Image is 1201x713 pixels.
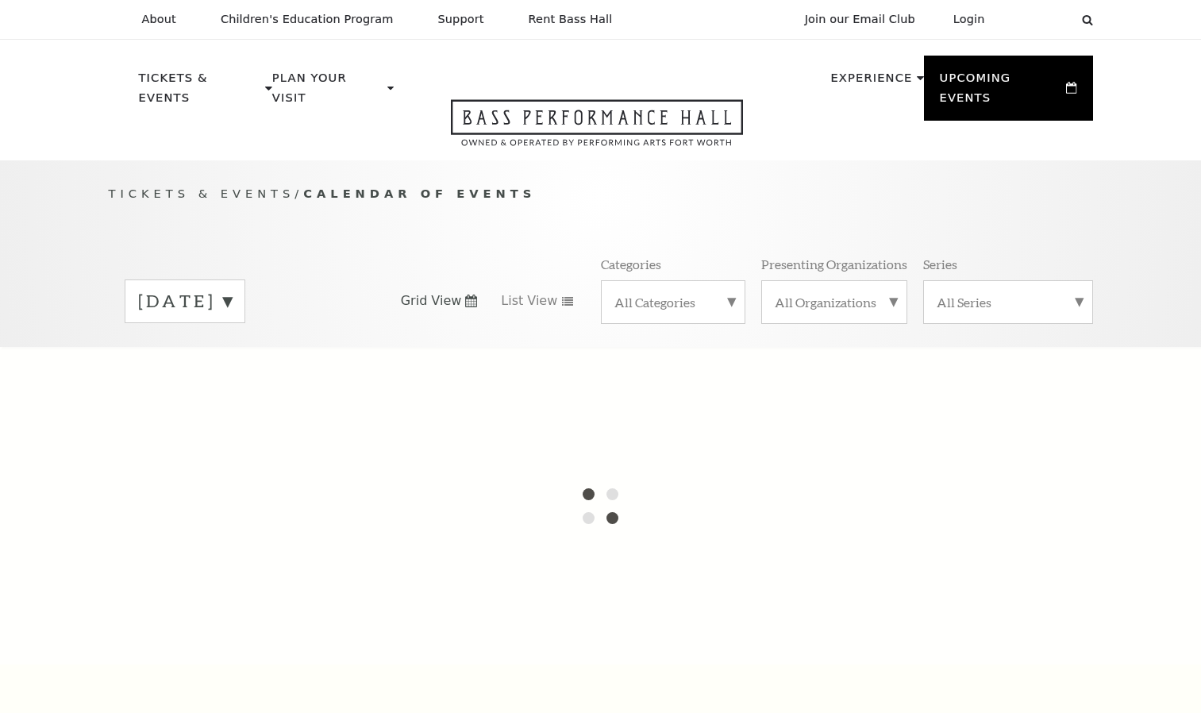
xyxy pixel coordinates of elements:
p: Plan Your Visit [272,68,383,117]
label: All Series [937,294,1080,310]
span: Calendar of Events [303,187,536,200]
span: Grid View [401,292,462,310]
p: / [109,184,1093,204]
p: Series [923,256,957,272]
p: Experience [830,68,912,97]
p: Tickets & Events [139,68,262,117]
p: Children's Education Program [221,13,394,26]
p: Upcoming Events [940,68,1063,117]
p: About [142,13,176,26]
label: All Organizations [775,294,894,310]
span: Tickets & Events [109,187,295,200]
p: Categories [601,256,661,272]
label: All Categories [614,294,732,310]
p: Rent Bass Hall [529,13,613,26]
select: Select: [1010,12,1067,27]
p: Presenting Organizations [761,256,907,272]
p: Support [438,13,484,26]
span: List View [501,292,557,310]
label: [DATE] [138,289,232,314]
